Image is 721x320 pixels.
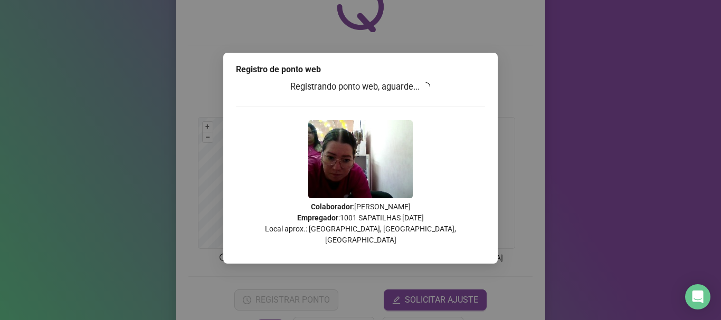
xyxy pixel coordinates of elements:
[297,214,338,222] strong: Empregador
[421,81,432,92] span: loading
[236,201,485,246] p: : [PERSON_NAME] : 1001 SAPATILHAS [DATE] Local aprox.: [GEOGRAPHIC_DATA], [GEOGRAPHIC_DATA], [GEO...
[236,63,485,76] div: Registro de ponto web
[236,80,485,94] h3: Registrando ponto web, aguarde...
[685,284,710,309] div: Open Intercom Messenger
[308,120,413,198] img: Z
[311,202,353,211] strong: Colaborador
